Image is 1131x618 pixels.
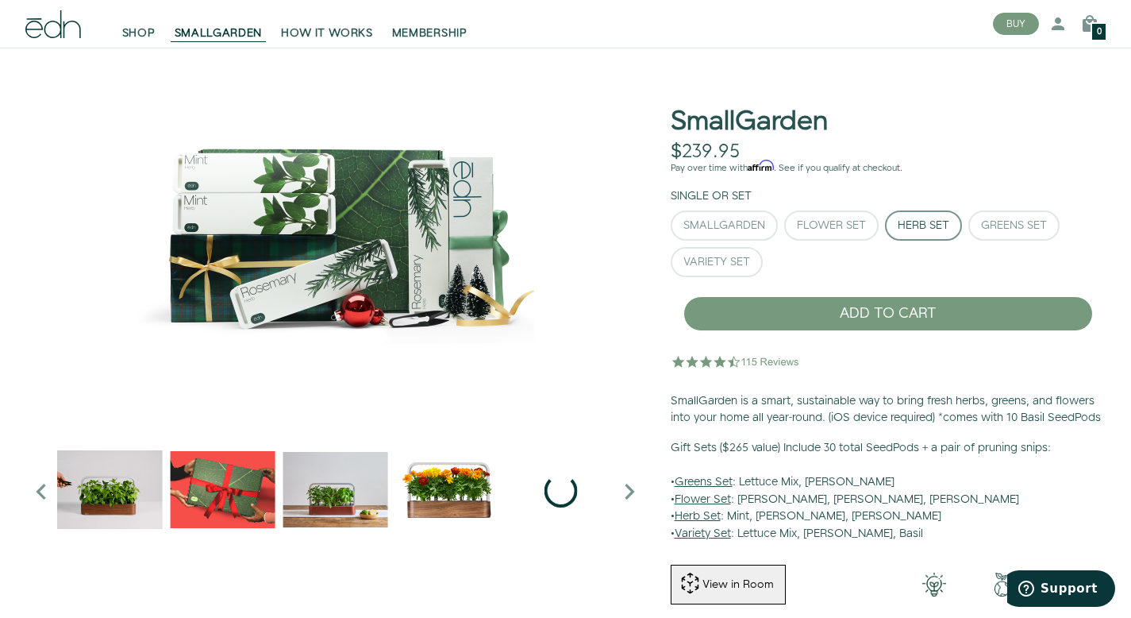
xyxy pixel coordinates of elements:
[25,32,645,429] img: edn-holiday-value-herbs-1-square_1000x.png
[683,296,1093,331] button: ADD TO CART
[283,437,387,546] div: 4 / 6
[1097,28,1102,37] span: 0
[170,437,275,542] img: EMAILS_-_Holiday_21_PT1_28_9986b34a-7908-4121-b1c1-9595d1e43abe_1024x.png
[683,220,765,231] div: SmallGarden
[122,25,156,41] span: SHOP
[671,188,752,204] label: Single or Set
[25,476,57,508] i: Previous slide
[675,526,731,542] u: Variety Set
[671,346,802,377] img: 4.5 star rating
[968,211,1060,241] button: Greens Set
[396,437,501,546] div: 5 / 6
[671,141,740,164] div: $239.95
[1007,570,1115,610] iframe: Opens a widget where you can find more information
[671,393,1106,427] p: SmallGarden is a smart, sustainable way to bring fresh herbs, greens, and flowers into your home ...
[671,247,763,277] button: Variety Set
[671,107,828,137] h1: SmallGarden
[671,161,1106,176] p: Pay over time with . See if you qualify at checkout.
[968,573,1036,597] img: green-earth.png
[797,220,866,231] div: Flower Set
[281,25,372,41] span: HOW IT WORKS
[175,25,263,41] span: SMALLGARDEN
[170,437,275,546] div: 3 / 6
[885,211,962,241] button: Herb Set
[283,437,387,542] img: edn-smallgarden-mixed-herbs-table-product-2000px_1024x.jpg
[392,25,467,41] span: MEMBERSHIP
[784,211,879,241] button: Flower Set
[675,508,721,524] u: Herb Set
[396,437,501,542] img: edn-smallgarden-marigold-hero-SLV-2000px_1024x.png
[671,565,786,604] button: View in Room
[509,437,614,546] div: 6 / 6
[383,6,477,41] a: MEMBERSHIP
[675,474,733,490] u: Greens Set
[981,220,1047,231] div: Greens Set
[898,220,949,231] div: Herb Set
[748,160,774,172] span: Affirm
[671,440,1106,543] p: • : Lettuce Mix, [PERSON_NAME] • : [PERSON_NAME], [PERSON_NAME], [PERSON_NAME] • : Mint, [PERSON_...
[683,257,750,268] div: Variety Set
[901,573,968,597] img: 001-light-bulb.png
[165,6,272,41] a: SMALLGARDEN
[701,577,775,593] div: View in Room
[57,437,162,546] div: 2 / 6
[671,211,778,241] button: SmallGarden
[993,13,1039,35] button: BUY
[57,437,162,542] img: edn-trim-basil.2021-09-07_14_55_24_1024x.gif
[614,476,645,508] i: Next slide
[675,492,731,508] u: Flower Set
[271,6,382,41] a: HOW IT WORKS
[671,440,1051,456] b: Gift Sets ($265 value) Include 30 total SeedPods + a pair of pruning snips:
[113,6,165,41] a: SHOP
